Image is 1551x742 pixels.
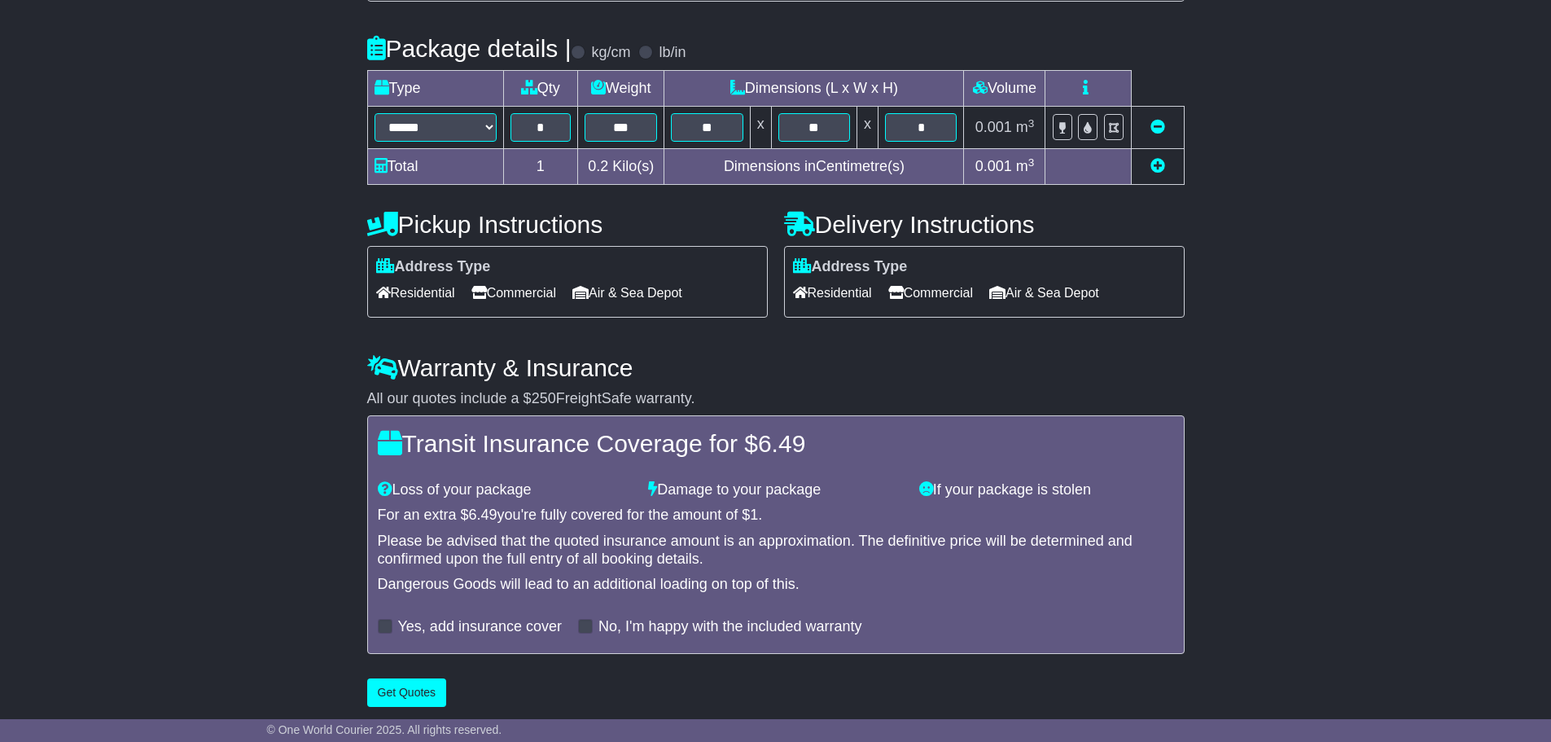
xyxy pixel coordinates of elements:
td: Volume [964,71,1045,107]
button: Get Quotes [367,678,447,707]
sup: 3 [1028,117,1035,130]
span: 0.2 [588,158,608,174]
div: If your package is stolen [911,481,1182,499]
h4: Pickup Instructions [367,211,768,238]
h4: Transit Insurance Coverage for $ [378,430,1174,457]
span: m [1016,158,1035,174]
td: Qty [503,71,578,107]
label: lb/in [659,44,686,62]
span: Residential [376,280,455,305]
label: Yes, add insurance cover [398,618,562,636]
td: Weight [578,71,664,107]
td: x [857,107,878,149]
span: 6.49 [469,507,497,523]
span: Residential [793,280,872,305]
td: Total [367,149,503,185]
span: © One World Courier 2025. All rights reserved. [267,723,502,736]
div: Please be advised that the quoted insurance amount is an approximation. The definitive price will... [378,533,1174,568]
span: Commercial [471,280,556,305]
h4: Delivery Instructions [784,211,1185,238]
span: 1 [750,507,758,523]
div: All our quotes include a $ FreightSafe warranty. [367,390,1185,408]
sup: 3 [1028,156,1035,169]
h4: Warranty & Insurance [367,354,1185,381]
td: x [750,107,771,149]
label: kg/cm [591,44,630,62]
span: 0.001 [975,119,1012,135]
div: Damage to your package [640,481,911,499]
h4: Package details | [367,35,572,62]
label: Address Type [793,258,908,276]
a: Add new item [1150,158,1165,174]
span: 6.49 [758,430,805,457]
span: Air & Sea Depot [989,280,1099,305]
div: For an extra $ you're fully covered for the amount of $ . [378,507,1174,525]
span: 0.001 [975,158,1012,174]
td: Kilo(s) [578,149,664,185]
span: Commercial [888,280,973,305]
a: Remove this item [1150,119,1165,135]
div: Dangerous Goods will lead to an additional loading on top of this. [378,576,1174,594]
label: No, I'm happy with the included warranty [598,618,862,636]
td: Dimensions (L x W x H) [664,71,964,107]
label: Address Type [376,258,491,276]
div: Loss of your package [370,481,641,499]
span: m [1016,119,1035,135]
td: Dimensions in Centimetre(s) [664,149,964,185]
span: Air & Sea Depot [572,280,682,305]
span: 250 [532,390,556,406]
td: Type [367,71,503,107]
td: 1 [503,149,578,185]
